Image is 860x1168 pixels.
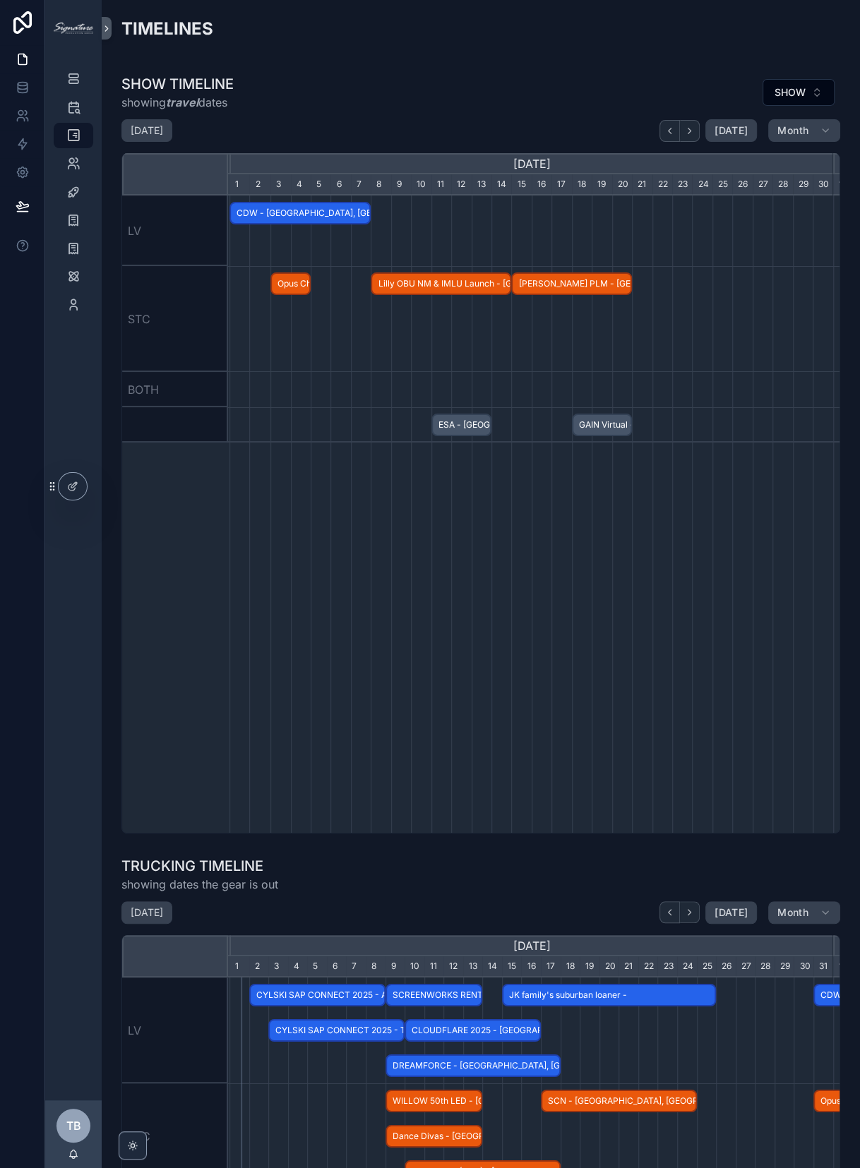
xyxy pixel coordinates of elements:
[387,1125,482,1148] span: Dance Divas - [GEOGRAPHIC_DATA], [GEOGRAPHIC_DATA] - CONFIRMED
[270,174,290,195] div: 3
[249,956,269,977] div: 2
[793,174,813,195] div: 29
[763,79,835,106] button: Select Button
[386,1054,561,1078] div: DREAMFORCE - San Francisco, CA - CONFIRMED
[732,174,752,195] div: 26
[229,935,832,956] div: [DATE]
[351,174,371,195] div: 7
[405,956,424,977] div: 10
[411,174,431,195] div: 10
[121,876,278,893] span: showing dates the gear is out
[131,905,163,920] h2: [DATE]
[268,1019,405,1042] div: CYLSKI SAP CONNECT 2025 - THEATER - Las Vegas, NV - CONFIRMED
[366,956,386,977] div: 8
[386,1125,483,1148] div: Dance Divas - Chicago, IL - CONFIRMED
[772,174,792,195] div: 28
[307,956,327,977] div: 5
[121,856,278,876] h1: TRUCKING TIMELINE
[386,1090,483,1113] div: WILLOW 50th LED - South Barrington, IL - CONFIRMED
[311,174,330,195] div: 5
[753,174,772,195] div: 27
[229,956,249,977] div: 1
[511,272,632,296] div: Madrigal PLM - Boston, MA - CONFIRMED
[386,984,483,1007] div: SCREENWORKS RENTAL SHIPS FROM LV -
[268,956,288,977] div: 3
[131,124,163,138] h2: [DATE]
[775,956,794,977] div: 29
[775,85,806,100] span: SHOW
[513,272,631,296] span: [PERSON_NAME] PLM - [GEOGRAPHIC_DATA], [GEOGRAPHIC_DATA] - CONFIRMED
[387,1054,559,1078] span: DREAMFORCE - [GEOGRAPHIC_DATA], [GEOGRAPHIC_DATA] - CONFIRMED
[573,414,631,437] span: GAIN Virtual - CONFIRMED
[463,956,483,977] div: 13
[54,23,93,34] img: App logo
[406,1019,539,1042] span: CLOUDFLARE 2025 - [GEOGRAPHIC_DATA], [GEOGRAPHIC_DATA] - CONFIRMED
[716,956,736,977] div: 26
[715,124,748,137] span: [DATE]
[386,956,405,977] div: 9
[249,984,386,1007] div: CYLSKI SAP CONNECT 2025 - AZURE BALLROOM - Las Vegas, NV - CONFIRMED
[612,174,632,195] div: 20
[482,956,502,977] div: 14
[768,901,840,924] button: Month
[424,956,444,977] div: 11
[833,956,853,977] div: 1
[66,1117,81,1134] span: TB
[705,901,757,924] button: [DATE]
[270,1019,403,1042] span: CYLSKI SAP CONNECT 2025 - THEATER - [GEOGRAPHIC_DATA], [GEOGRAPHIC_DATA] - CONFIRMED
[572,414,632,437] div: GAIN Virtual - CONFIRMED
[712,174,732,195] div: 25
[405,1019,541,1042] div: CLOUDFLARE 2025 - Las Vegas, NV - CONFIRMED
[705,119,757,142] button: [DATE]
[122,372,228,407] div: BOTH
[229,153,832,174] div: [DATE]
[249,174,270,195] div: 2
[122,266,228,372] div: STC
[231,202,369,225] span: CDW - [GEOGRAPHIC_DATA], [GEOGRAPHIC_DATA] - CONFIRMED
[229,202,371,225] div: CDW - Las Vegas, NV - CONFIRMED
[551,174,571,195] div: 17
[121,94,234,111] span: showing dates
[166,95,198,109] em: travel
[433,414,490,437] span: ESA - [GEOGRAPHIC_DATA][PERSON_NAME], [GEOGRAPHIC_DATA] - HOLD
[346,956,366,977] div: 7
[692,174,712,195] div: 24
[542,1090,695,1113] span: SCN - [GEOGRAPHIC_DATA], [GEOGRAPHIC_DATA] - CONFIRMED
[715,906,748,919] span: [DATE]
[251,984,384,1007] span: CYLSKI SAP CONNECT 2025 - AZURE BALLROOM - [GEOGRAPHIC_DATA], [GEOGRAPHIC_DATA] - CONFIRMED
[45,56,102,336] div: scrollable content
[697,956,717,977] div: 25
[371,272,511,296] div: Lilly OBU NM & IMLU Launch - Chicago, IL - CONFIRMED
[580,956,599,977] div: 19
[288,956,308,977] div: 4
[777,124,808,137] span: Month
[272,272,309,296] span: Opus Chicago - [GEOGRAPHIC_DATA], [GEOGRAPHIC_DATA] - CONFIRMED
[777,906,808,919] span: Month
[122,195,228,266] div: LV
[619,956,638,977] div: 21
[443,956,463,977] div: 12
[813,174,832,195] div: 30
[532,174,551,195] div: 16
[431,414,491,437] div: ESA - St Charles, IL - HOLD
[755,956,775,977] div: 28
[736,956,756,977] div: 27
[768,119,840,142] button: Month
[472,174,491,195] div: 13
[592,174,611,195] div: 19
[330,174,350,195] div: 6
[677,956,697,977] div: 24
[502,984,716,1007] div: JK family's suburban loaner -
[270,272,311,296] div: Opus Chicago - Chicago, IL - CONFIRMED
[503,984,715,1007] span: JK family's suburban loaner -
[121,17,213,40] h2: TIMELINES
[391,174,411,195] div: 9
[327,956,347,977] div: 6
[291,174,311,195] div: 4
[491,174,511,195] div: 14
[638,956,658,977] div: 22
[632,174,652,195] div: 21
[541,956,561,977] div: 17
[511,174,531,195] div: 15
[833,174,853,195] div: 1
